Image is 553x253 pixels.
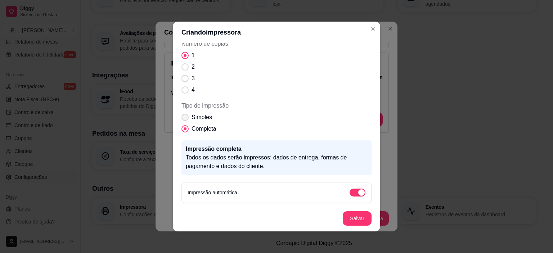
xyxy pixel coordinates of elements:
span: Número de cópias [181,40,372,48]
span: Completa [192,125,216,133]
span: 3 [192,74,195,83]
span: 4 [192,86,195,94]
span: Tipo de impressão [181,101,372,110]
span: 1 [192,51,195,60]
span: 2 [192,63,195,71]
button: Close [367,23,379,35]
label: Impressão automática [188,190,237,195]
p: Impressão completa [186,145,367,153]
div: Tipo de impressão [181,101,372,133]
span: Simples [192,113,212,122]
button: Salvar [343,211,372,226]
div: Número de cópias [181,40,372,94]
p: Todos os dados serão impressos: dados de entrega, formas de pagamento e dados do cliente. [186,153,367,171]
header: Criando impressora [173,22,380,43]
